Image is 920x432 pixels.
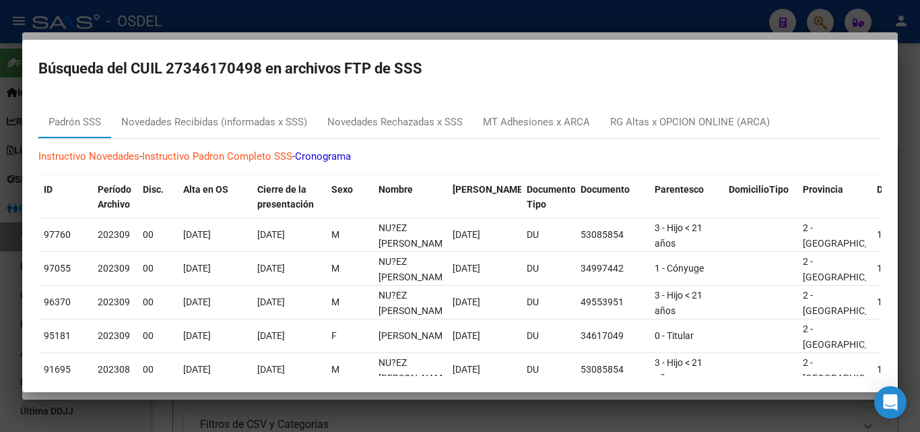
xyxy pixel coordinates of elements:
[379,290,451,316] span: NU?EZ VERON BRANCO
[44,184,53,195] span: ID
[44,263,71,274] span: 97055
[178,175,252,220] datatable-header-cell: Alta en OS
[331,263,339,274] span: M
[453,263,480,274] span: [DATE]
[44,330,71,341] span: 95181
[257,229,285,240] span: [DATE]
[655,222,702,249] span: 3 - Hijo < 21 años
[527,184,576,210] span: Documento Tipo
[92,175,137,220] datatable-header-cell: Período Archivo
[803,256,894,282] span: 2 - [GEOGRAPHIC_DATA]
[183,184,228,195] span: Alta en OS
[257,297,285,307] span: [DATE]
[379,184,413,195] span: Nombre
[295,150,351,162] a: Cronograma
[142,150,292,162] a: Instructivo Padron Completo SSS
[121,115,307,130] div: Novedades Recibidas (informadas x SSS)
[143,362,172,377] div: 00
[48,115,101,130] div: Padrón SSS
[581,184,630,195] span: Documento
[327,115,463,130] div: Novedades Rechazadas x SSS
[655,357,702,383] span: 3 - Hijo < 21 años
[137,175,178,220] datatable-header-cell: Disc.
[453,297,480,307] span: [DATE]
[379,222,451,249] span: NU?EZ VERON MIQUEAS BENJAMIN
[483,115,590,130] div: MT Adhesiones x ARCA
[183,229,211,240] span: [DATE]
[98,330,130,341] span: 202309
[331,229,339,240] span: M
[723,175,797,220] datatable-header-cell: DomicilioTipo
[143,227,172,243] div: 00
[44,297,71,307] span: 96370
[581,227,644,243] div: 53085854
[44,229,71,240] span: 97760
[183,330,211,341] span: [DATE]
[447,175,521,220] datatable-header-cell: Fecha Nac.
[649,175,723,220] datatable-header-cell: Parentesco
[527,295,570,310] div: DU
[655,330,694,341] span: 0 - Titular
[183,297,211,307] span: [DATE]
[252,175,326,220] datatable-header-cell: Cierre de la presentación
[803,184,843,195] span: Provincia
[581,328,644,344] div: 34617049
[379,256,451,282] span: NU?EZ RUBEN IVAN
[803,222,894,249] span: 2 - [GEOGRAPHIC_DATA]
[527,328,570,344] div: DU
[331,184,353,195] span: Sexo
[379,330,451,341] span: VERON MELINA ANABELLA
[257,364,285,375] span: [DATE]
[453,229,480,240] span: [DATE]
[44,364,71,375] span: 91695
[143,261,172,276] div: 00
[143,328,172,344] div: 00
[453,184,528,195] span: [PERSON_NAME].
[98,364,130,375] span: 202308
[373,175,447,220] datatable-header-cell: Nombre
[379,357,451,383] span: NU?EZ VERON MIQUEAS BENJAMIN
[183,364,211,375] span: [DATE]
[38,175,92,220] datatable-header-cell: ID
[98,263,130,274] span: 202309
[143,184,164,195] span: Disc.
[575,175,649,220] datatable-header-cell: Documento
[655,263,704,274] span: 1 - Cónyuge
[610,115,770,130] div: RG Altas x OPCION ONLINE (ARCA)
[581,295,644,310] div: 49553951
[581,261,644,276] div: 34997442
[527,261,570,276] div: DU
[257,263,285,274] span: [DATE]
[803,290,894,316] span: 2 - [GEOGRAPHIC_DATA]
[521,175,575,220] datatable-header-cell: Documento Tipo
[331,330,337,341] span: F
[98,184,131,210] span: Período Archivo
[655,184,704,195] span: Parentesco
[797,175,872,220] datatable-header-cell: Provincia
[38,149,882,164] p: - -
[874,386,907,419] div: Open Intercom Messenger
[729,184,789,195] span: DomicilioTipo
[581,362,644,377] div: 53085854
[143,295,172,310] div: 00
[453,330,480,341] span: [DATE]
[331,364,339,375] span: M
[331,297,339,307] span: M
[803,323,894,350] span: 2 - [GEOGRAPHIC_DATA]
[655,290,702,316] span: 3 - Hijo < 21 años
[326,175,373,220] datatable-header-cell: Sexo
[527,227,570,243] div: DU
[98,229,130,240] span: 202309
[803,357,894,383] span: 2 - [GEOGRAPHIC_DATA]
[257,330,285,341] span: [DATE]
[38,150,139,162] a: Instructivo Novedades
[183,263,211,274] span: [DATE]
[38,56,882,82] h2: Búsqueda del CUIL 27346170498 en archivos FTP de SSS
[527,362,570,377] div: DU
[257,184,314,210] span: Cierre de la presentación
[453,364,480,375] span: [DATE]
[98,297,130,307] span: 202309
